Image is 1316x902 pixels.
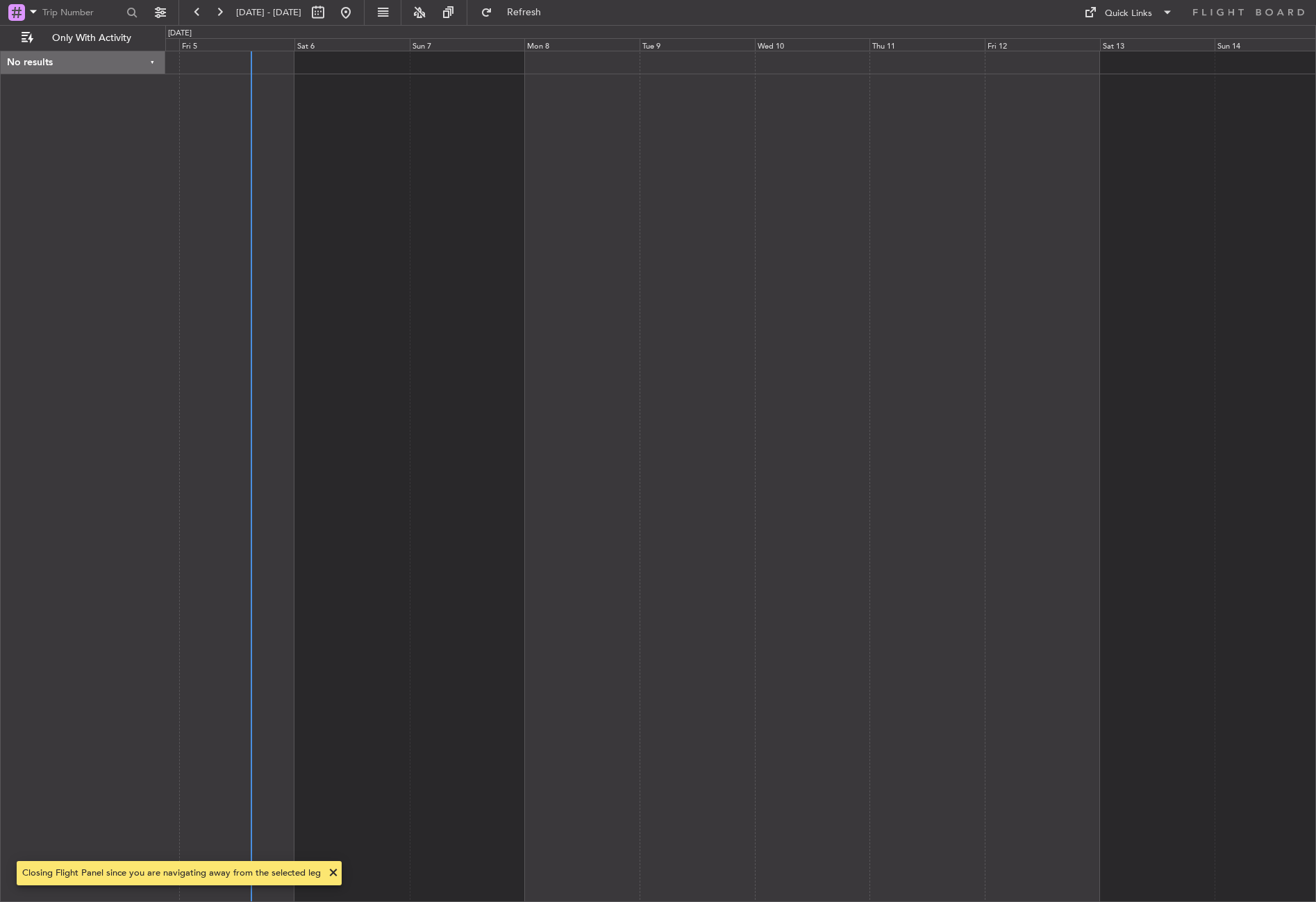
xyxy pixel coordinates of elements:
[474,1,558,24] button: Refresh
[640,38,755,51] div: Tue 9
[15,27,151,49] button: Only With Activity
[42,2,122,23] input: Trip Number
[1105,7,1152,21] div: Quick Links
[294,38,410,51] div: Sat 6
[1100,38,1215,51] div: Sat 13
[869,38,985,51] div: Thu 11
[36,33,147,43] span: Only With Activity
[1077,1,1180,24] button: Quick Links
[495,8,553,17] span: Refresh
[236,6,301,19] span: [DATE] - [DATE]
[985,38,1100,51] div: Fri 12
[22,867,321,880] div: Closing Flight Panel since you are navigating away from the selected leg
[755,38,870,51] div: Wed 10
[179,38,294,51] div: Fri 5
[524,38,640,51] div: Mon 8
[410,38,525,51] div: Sun 7
[168,28,192,40] div: [DATE]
